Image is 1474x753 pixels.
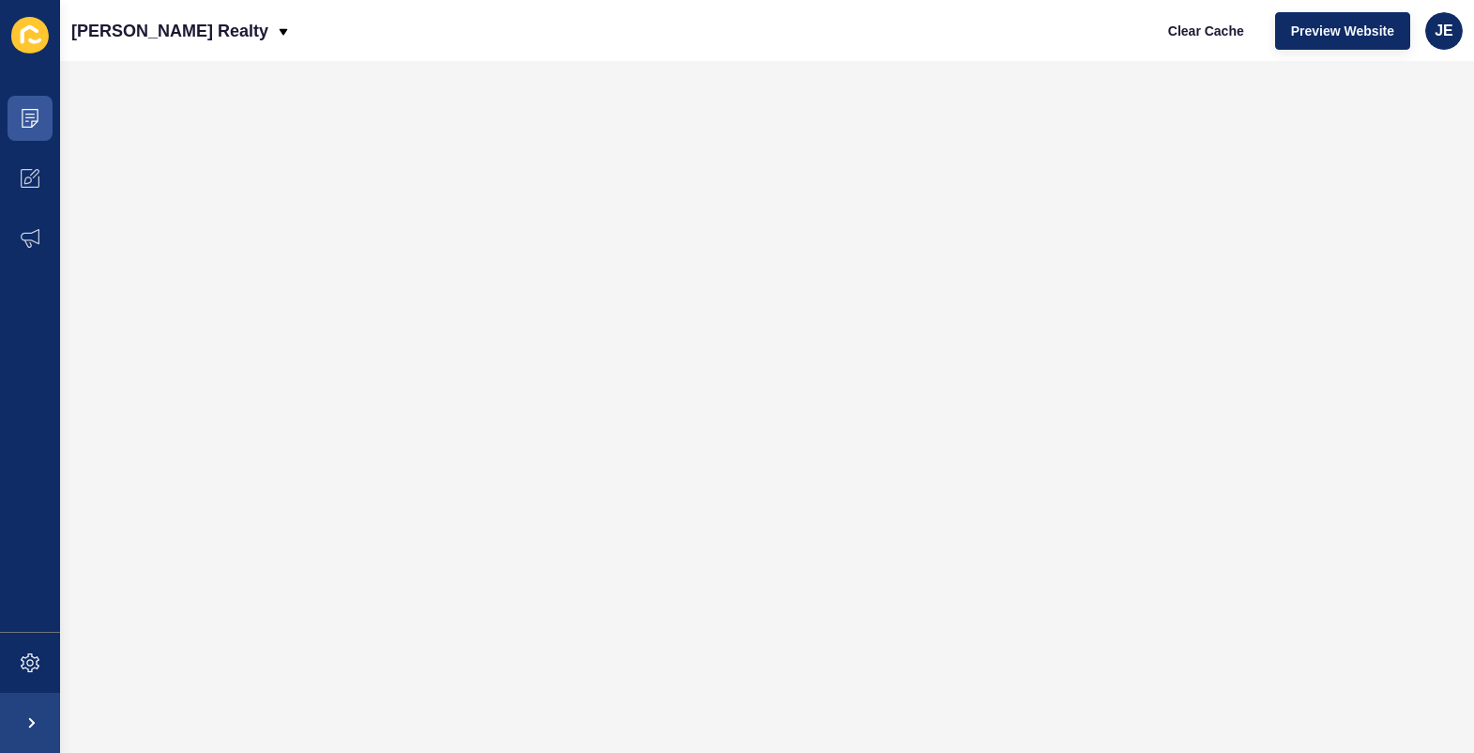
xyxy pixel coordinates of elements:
[1291,22,1394,40] span: Preview Website
[71,8,268,54] p: [PERSON_NAME] Realty
[1435,22,1453,40] span: JE
[1152,12,1260,50] button: Clear Cache
[1168,22,1244,40] span: Clear Cache
[1275,12,1410,50] button: Preview Website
